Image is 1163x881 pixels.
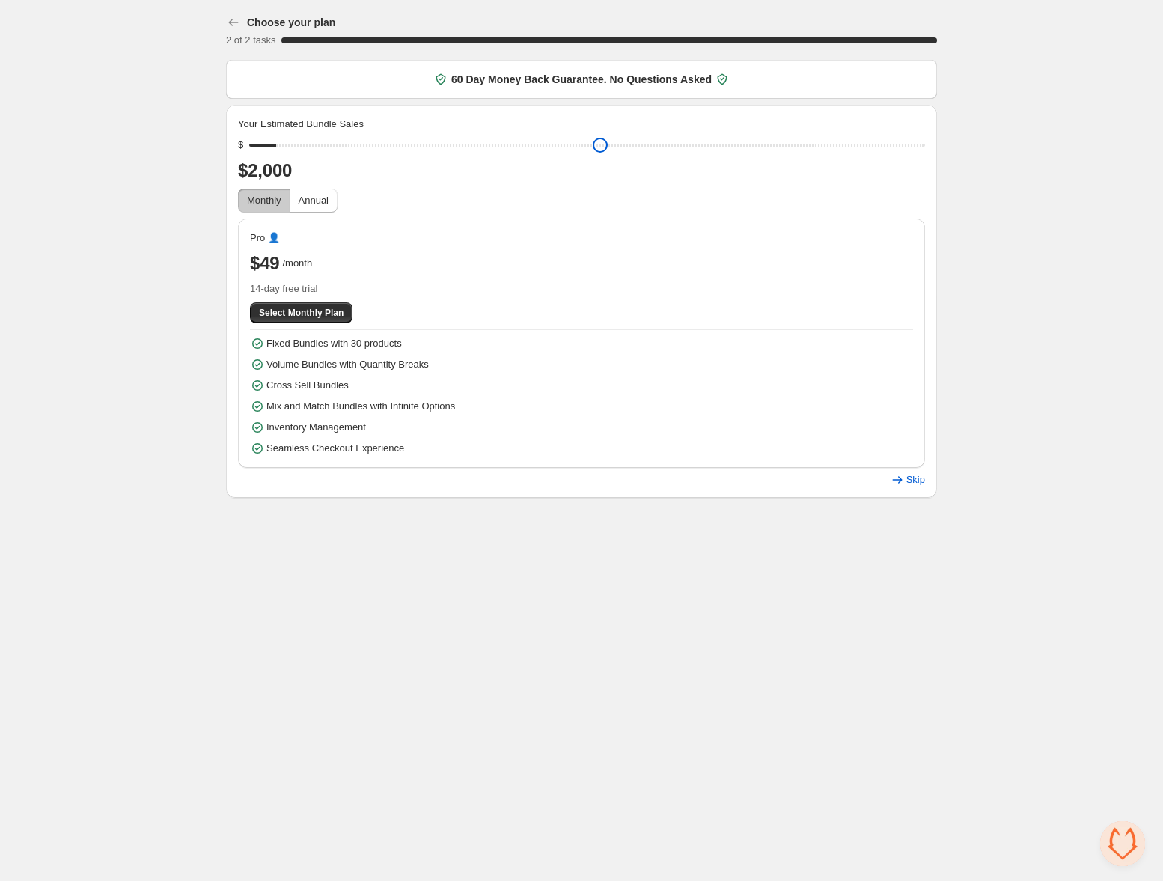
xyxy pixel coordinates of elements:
span: Inventory Management [266,420,366,435]
button: Monthly [238,189,290,213]
span: Select Monthly Plan [259,307,344,319]
span: Cross Sell Bundles [266,378,349,393]
span: Annual [299,195,329,206]
span: Pro 👤 [250,231,280,246]
span: Fixed Bundles with 30 products [266,336,402,351]
span: 14-day free trial [250,281,913,296]
h2: $2,000 [238,159,925,183]
span: Skip [906,474,925,486]
button: Skip [881,469,934,490]
button: Annual [290,189,338,213]
span: Mix and Match Bundles with Infinite Options [266,399,455,414]
span: Volume Bundles with Quantity Breaks [266,357,429,372]
div: Open chat [1100,821,1145,866]
span: Your Estimated Bundle Sales [238,117,364,132]
div: $ [238,138,243,153]
span: 2 of 2 tasks [226,34,275,46]
button: Select Monthly Plan [250,302,352,323]
span: $49 [250,252,279,275]
h3: Choose your plan [247,15,335,30]
span: /month [282,256,312,271]
span: 60 Day Money Back Guarantee. No Questions Asked [451,72,712,87]
span: Monthly [247,195,281,206]
span: Seamless Checkout Experience [266,441,404,456]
